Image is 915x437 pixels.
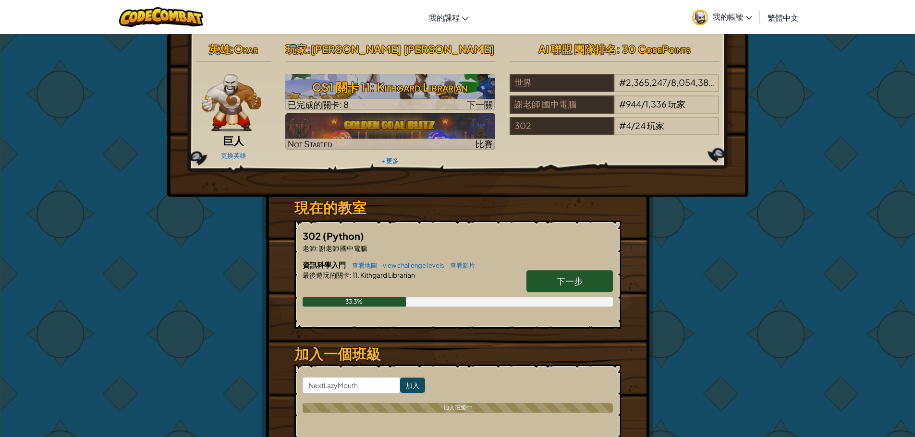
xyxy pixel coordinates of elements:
a: view challenge levels [378,261,444,269]
img: Golden Goal [285,113,495,150]
span: Kithgard Librarian [359,271,415,279]
span: 繁體中文 [768,12,798,23]
span: 玩家 [715,77,732,88]
div: 世界 [510,74,614,92]
span: 謝老師 國中電腦 [318,244,367,252]
input: 加入 [400,378,425,393]
a: 謝老師 國中電腦#944/1,336玩家 [510,105,720,116]
a: 世界#2,365,247/8,054,389玩家 [510,83,720,94]
a: 下一關 [285,74,495,110]
a: 繁體中文 [763,4,803,30]
a: 更換英雄 [221,152,246,159]
span: # [619,120,626,131]
img: CS1 關卡 11: Kithgard Librarian [285,74,495,110]
img: avatar [692,10,708,25]
span: 比賽 [476,138,493,149]
span: 2,365,247 [626,77,667,88]
h3: 加入一個班級 [294,343,621,365]
a: + 更多 [381,157,399,165]
span: / [641,98,645,109]
span: 玩家 [286,42,307,56]
span: Not Started [288,138,332,149]
span: # [619,98,626,109]
span: 302 [303,230,323,242]
span: : 30 CodePoints [616,42,691,56]
span: 老師 [303,244,316,252]
span: 下一步 [557,275,583,286]
a: 查看地圖 [347,261,377,269]
a: Not Started比賽 [285,113,495,150]
span: AI 聯盟 團隊排名 [538,42,616,56]
span: 已完成的關卡: 8 [288,99,349,110]
span: : [350,271,352,279]
h3: CS1 關卡 11: Kithgard Librarian [285,76,495,98]
span: 英雄 [209,42,230,56]
input: <Enter Class Code> [303,377,400,393]
span: 24 [635,120,646,131]
span: 我的帳號 [713,12,752,22]
span: 最後遊玩的關卡 [303,271,350,279]
span: 4 [626,120,631,131]
span: : [230,42,234,56]
span: # [619,77,626,88]
span: 玩家 [647,120,664,131]
a: 查看影片 [445,261,475,269]
span: 8,054,389 [671,77,714,88]
span: 944 [626,98,641,109]
a: 我的帳號 [687,2,757,32]
span: 1,336 [645,98,667,109]
a: 我的課程 [424,4,473,30]
div: 33.3% [303,297,406,307]
span: 巨人 [223,134,244,147]
span: : [316,244,318,252]
span: [PERSON_NAME] [PERSON_NAME] [311,42,494,56]
span: / [667,77,671,88]
span: 玩家 [668,98,685,109]
span: : [307,42,311,56]
span: (Python) [323,230,364,242]
span: 11. [352,271,359,279]
a: 302#4/24玩家 [510,126,720,137]
span: 下一關 [467,99,493,110]
h3: 現在的教室 [294,197,621,218]
img: goliath-pose.png [202,74,262,131]
div: 謝老師 國中電腦 [510,95,614,114]
span: 我的課程 [429,12,460,23]
span: / [631,120,635,131]
div: 加入班級中 [303,403,613,413]
span: Okar [234,42,258,56]
span: 資訊科學入門 [303,260,347,269]
div: 302 [510,117,614,135]
img: CodeCombat logo [119,7,203,27]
